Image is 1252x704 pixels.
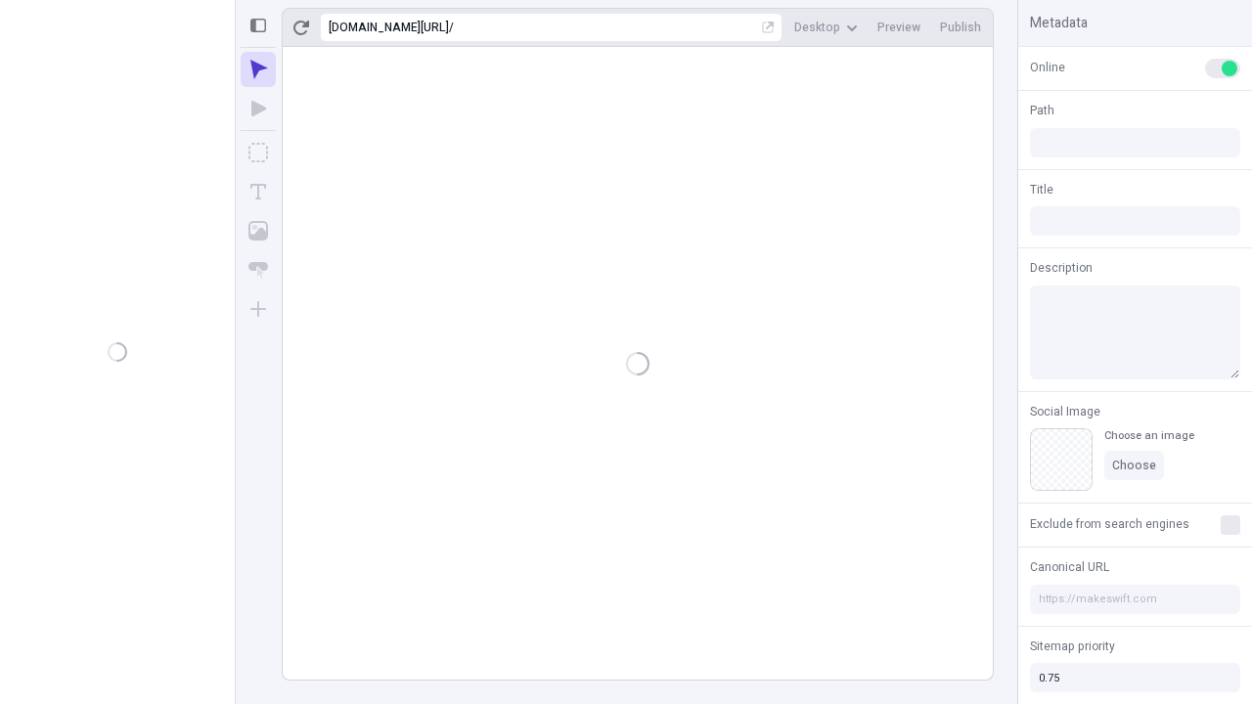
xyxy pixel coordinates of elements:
[1030,181,1053,198] span: Title
[1030,259,1093,277] span: Description
[329,20,449,35] div: [URL][DOMAIN_NAME]
[1104,451,1164,480] button: Choose
[786,13,866,42] button: Desktop
[877,20,920,35] span: Preview
[241,174,276,209] button: Text
[1030,585,1240,614] input: https://makeswift.com
[940,20,981,35] span: Publish
[241,135,276,170] button: Box
[1030,102,1054,119] span: Path
[870,13,928,42] button: Preview
[241,252,276,287] button: Button
[794,20,840,35] span: Desktop
[241,213,276,248] button: Image
[932,13,989,42] button: Publish
[1104,428,1194,443] div: Choose an image
[449,20,454,35] div: /
[1030,515,1189,533] span: Exclude from search engines
[1030,558,1109,576] span: Canonical URL
[1030,403,1100,420] span: Social Image
[1112,458,1156,473] span: Choose
[1030,59,1065,76] span: Online
[1030,638,1115,655] span: Sitemap priority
